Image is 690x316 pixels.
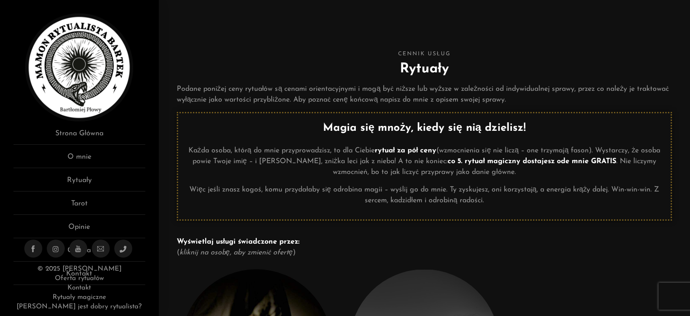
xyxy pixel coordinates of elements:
[185,184,664,206] p: Więc jeśli znasz kogoś, komu przydałaby się odrobina magii – wyślij go do mnie. Ty zyskujesz, oni...
[25,13,133,121] img: Rytualista Bartek
[179,249,293,256] em: kliknij na osobę, aby zmienić ofertę
[55,275,103,282] a: Oferta rytuałów
[375,147,437,154] strong: rytuał za pół ceny
[177,238,300,245] strong: Wyświetlaj usługi świadczone przez:
[177,59,672,79] h2: Rytuały
[17,303,142,310] a: [PERSON_NAME] jest dobry rytualista?
[53,294,106,301] a: Rytuały magiczne
[177,236,672,258] p: ( )
[323,123,526,134] strong: Magia się mnoży, kiedy się nią dzielisz!
[13,151,145,168] a: O mnie
[13,198,145,215] a: Tarot
[67,285,91,291] a: Kontakt
[13,222,145,238] a: Opinie
[13,128,145,145] a: Strona Główna
[13,175,145,191] a: Rytuały
[177,84,672,105] p: Podane poniżej ceny rytuałów są cenami orientacyjnymi i mogą być niższe lub wyższe w zależności o...
[448,158,616,165] strong: co 5. rytuał magiczny dostajesz ode mnie GRATIS
[177,49,672,59] span: Cennik usług
[185,145,664,178] p: Każda osoba, którą do mnie przyprowadzisz, to dla Ciebie (wzmocnienia się nie liczą – one trzymaj...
